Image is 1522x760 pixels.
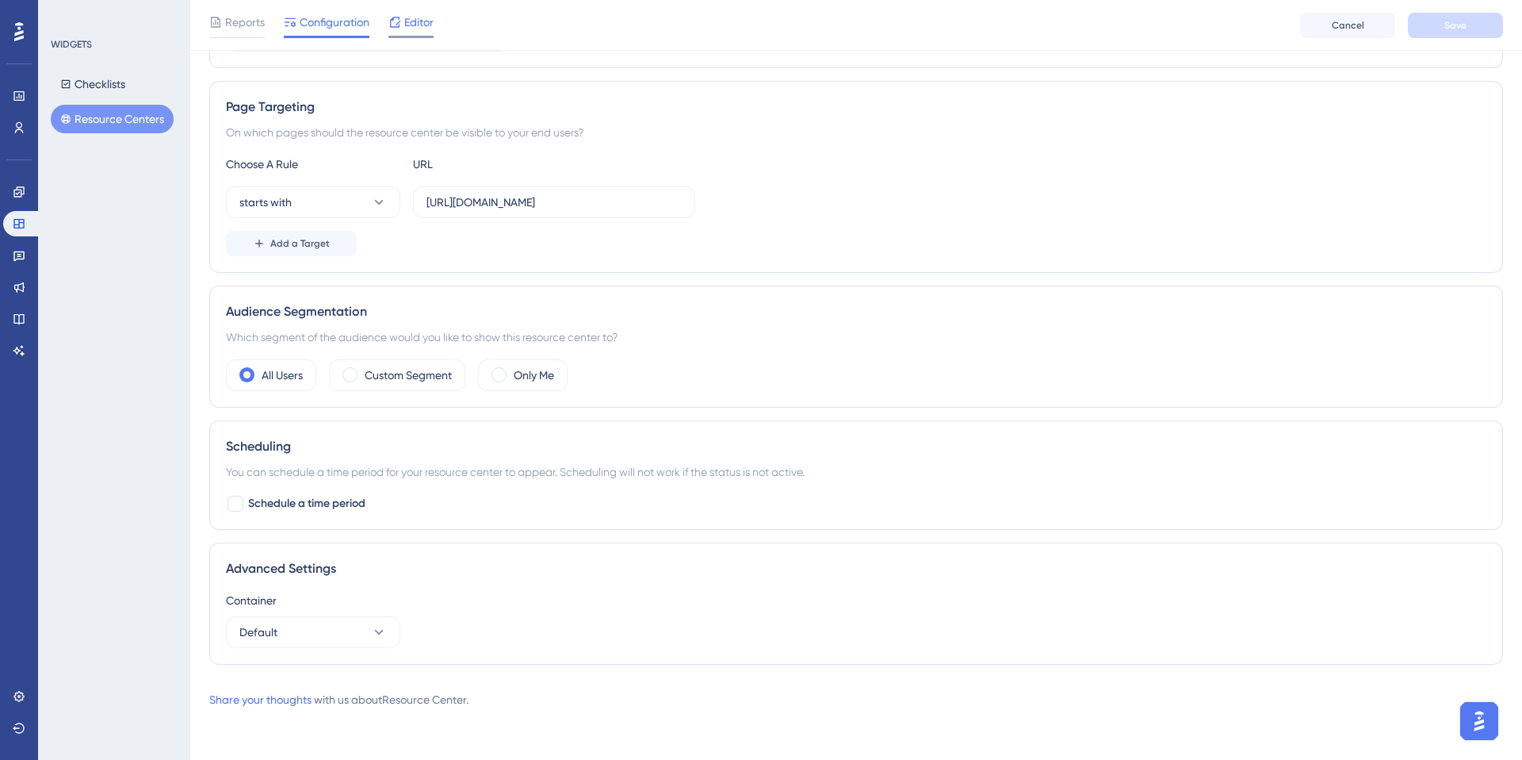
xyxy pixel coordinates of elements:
iframe: UserGuiding AI Assistant Launcher [1455,697,1503,745]
div: Scheduling [226,437,1486,456]
button: Cancel [1300,13,1395,38]
div: with us about Resource Center . [209,690,468,709]
div: URL [413,155,587,174]
div: Advanced Settings [226,559,1486,578]
button: Resource Centers [51,105,174,133]
div: You can schedule a time period for your resource center to appear. Scheduling will not work if th... [226,463,1486,482]
label: All Users [262,366,303,385]
button: starts with [226,186,400,218]
div: Choose A Rule [226,155,400,174]
span: Save [1444,19,1467,32]
div: On which pages should the resource center be visible to your end users? [226,123,1486,142]
label: Only Me [514,366,554,385]
button: Default [226,616,400,648]
button: Add a Target [226,231,357,256]
span: starts with [239,193,292,212]
div: Which segment of the audience would you like to show this resource center to? [226,328,1486,347]
span: Cancel [1332,19,1364,32]
div: Container [226,591,1486,610]
span: Configuration [300,13,369,32]
label: Custom Segment [365,366,452,385]
span: Editor [404,13,434,32]
span: Schedule a time period [248,494,365,513]
button: Save [1408,13,1503,38]
div: Audience Segmentation [226,302,1486,321]
span: Add a Target [270,237,330,250]
button: Checklists [51,70,135,98]
a: Share your thoughts [209,693,312,706]
div: Page Targeting [226,98,1486,117]
input: yourwebsite.com/path [426,194,682,211]
span: Default [239,623,277,642]
div: WIDGETS [51,38,92,51]
span: Reports [225,13,265,32]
